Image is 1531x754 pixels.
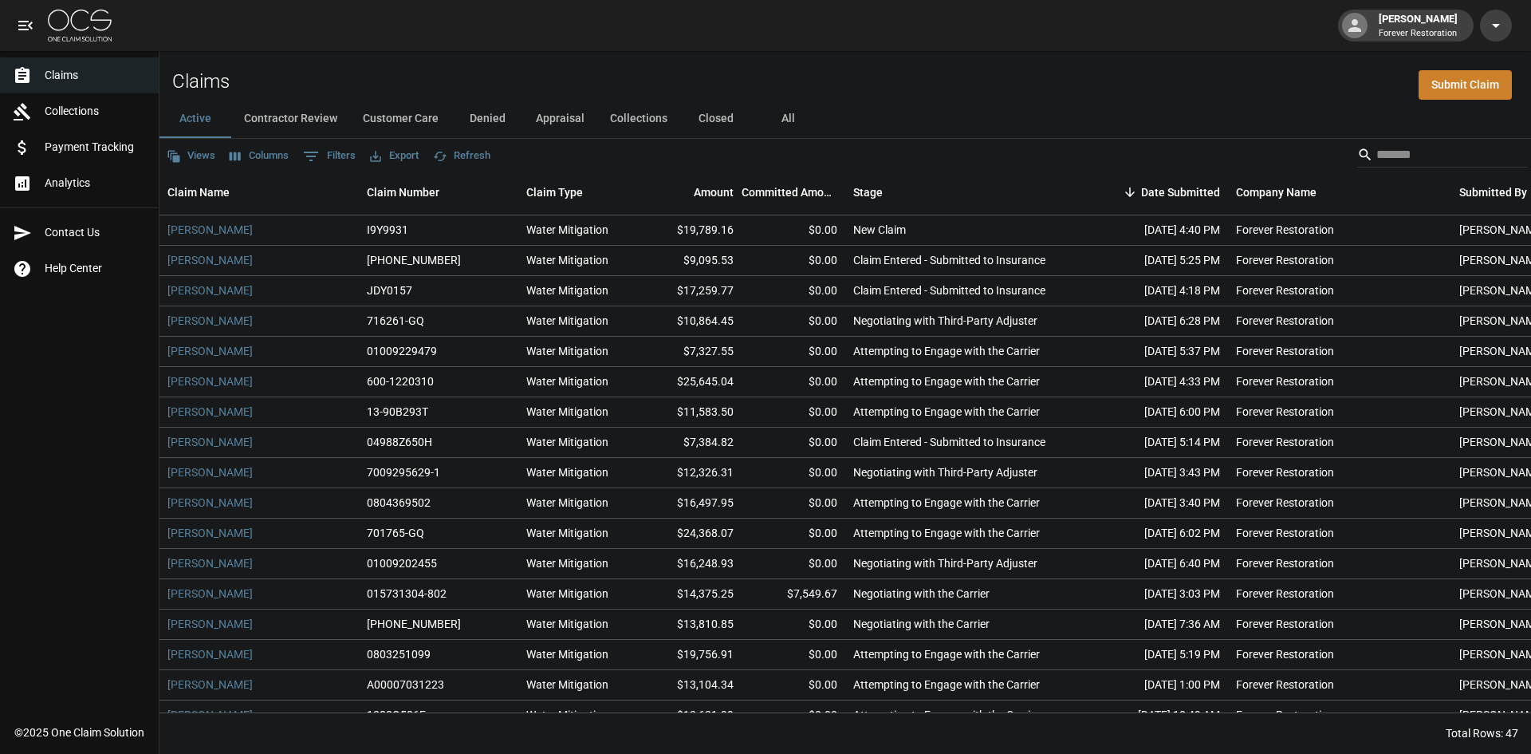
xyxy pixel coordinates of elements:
div: © 2025 One Claim Solution [14,724,144,740]
span: Collections [45,103,146,120]
div: [DATE] 5:25 PM [1084,246,1228,276]
div: Forever Restoration [1236,252,1334,268]
div: $19,756.91 [638,640,742,670]
div: $0.00 [742,519,845,549]
div: Negotiating with Third-Party Adjuster [853,555,1037,571]
div: $24,368.07 [638,519,742,549]
div: Company Name [1228,170,1451,215]
div: Water Mitigation [526,495,608,511]
div: 01-009-257879 [367,252,461,268]
div: 0803251099 [367,646,431,662]
div: Claim Type [518,170,638,215]
div: I9Y9931 [367,222,408,238]
a: [PERSON_NAME] [167,343,253,359]
div: Water Mitigation [526,343,608,359]
a: [PERSON_NAME] [167,252,253,268]
div: Forever Restoration [1236,707,1334,723]
p: Forever Restoration [1379,27,1458,41]
div: Water Mitigation [526,222,608,238]
span: Contact Us [45,224,146,241]
div: $0.00 [742,701,845,731]
div: Forever Restoration [1236,646,1334,662]
a: [PERSON_NAME] [167,434,253,450]
button: Select columns [226,144,293,168]
a: [PERSON_NAME] [167,646,253,662]
a: [PERSON_NAME] [167,222,253,238]
div: [DATE] 5:19 PM [1084,640,1228,670]
a: [PERSON_NAME] [167,404,253,420]
a: [PERSON_NAME] [167,373,253,389]
div: [DATE] 3:40 PM [1084,488,1228,519]
div: $14,375.25 [638,579,742,610]
a: [PERSON_NAME] [167,677,253,693]
div: JDY0157 [367,282,412,298]
span: Help Center [45,260,146,277]
div: Water Mitigation [526,282,608,298]
div: $0.00 [742,246,845,276]
div: $0.00 [742,549,845,579]
div: Claim Name [159,170,359,215]
div: [DATE] 3:43 PM [1084,458,1228,488]
div: Search [1357,142,1528,171]
div: Claim Name [167,170,230,215]
div: Forever Restoration [1236,555,1334,571]
div: 701765-GQ [367,525,424,541]
div: A00007031223 [367,677,444,693]
h2: Claims [172,70,230,93]
button: Refresh [429,144,494,168]
a: [PERSON_NAME] [167,707,253,723]
div: 015731304-802 [367,586,447,602]
div: Stage [845,170,1084,215]
div: Negotiating with Third-Party Adjuster [853,464,1037,480]
div: $0.00 [742,337,845,367]
div: Attempting to Engage with the Carrier [853,495,1040,511]
div: $17,259.77 [638,276,742,306]
div: Forever Restoration [1236,373,1334,389]
div: $0.00 [742,306,845,337]
div: [DATE] 10:49 AM [1084,701,1228,731]
div: $16,248.93 [638,549,742,579]
div: $9,095.53 [638,246,742,276]
div: $11,583.50 [638,397,742,428]
div: Forever Restoration [1236,313,1334,329]
div: Water Mitigation [526,616,608,632]
div: $0.00 [742,640,845,670]
div: Claim Number [359,170,518,215]
div: Water Mitigation [526,313,608,329]
div: [DATE] 3:03 PM [1084,579,1228,610]
div: $7,327.55 [638,337,742,367]
div: [DATE] 5:14 PM [1084,428,1228,458]
div: Claim Entered - Submitted to Insurance [853,282,1045,298]
div: Water Mitigation [526,464,608,480]
span: Analytics [45,175,146,191]
div: Stage [853,170,883,215]
div: Forever Restoration [1236,343,1334,359]
div: $19,789.16 [638,215,742,246]
div: Company Name [1236,170,1317,215]
button: Views [163,144,219,168]
a: [PERSON_NAME] [167,282,253,298]
div: 7009295629-1 [367,464,440,480]
div: Forever Restoration [1236,464,1334,480]
div: $10,864.45 [638,306,742,337]
div: $0.00 [742,276,845,306]
div: [DATE] 5:37 PM [1084,337,1228,367]
div: $13,104.34 [638,670,742,701]
div: $16,497.95 [638,488,742,519]
a: [PERSON_NAME] [167,495,253,511]
img: ocs-logo-white-transparent.png [48,10,112,41]
div: 13-90B293T [367,404,428,420]
a: Submit Claim [1419,70,1512,100]
div: 716261-GQ [367,313,424,329]
div: Attempting to Engage with the Carrier [853,707,1040,723]
div: $7,549.67 [742,579,845,610]
div: Attempting to Engage with the Carrier [853,646,1040,662]
div: $0.00 [742,488,845,519]
div: Attempting to Engage with the Carrier [853,343,1040,359]
div: 600-1220310 [367,373,434,389]
div: [PERSON_NAME] [1372,11,1464,40]
div: [DATE] 7:36 AM [1084,610,1228,640]
button: Show filters [299,144,360,169]
div: Water Mitigation [526,252,608,268]
div: Negotiating with the Carrier [853,586,990,602]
